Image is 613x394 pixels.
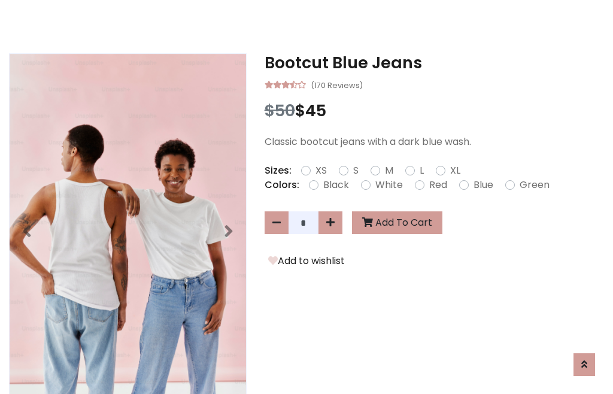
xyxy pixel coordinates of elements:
p: Classic bootcut jeans with a dark blue wash. [265,135,604,149]
label: M [385,163,393,178]
label: XL [450,163,460,178]
span: 45 [305,99,326,122]
small: (170 Reviews) [311,77,363,92]
button: Add To Cart [352,211,442,234]
p: Colors: [265,178,299,192]
h3: Bootcut Blue Jeans [265,53,604,72]
button: Add to wishlist [265,253,348,269]
label: S [353,163,359,178]
label: XS [315,163,327,178]
label: Green [520,178,550,192]
label: Red [429,178,447,192]
label: Blue [474,178,493,192]
label: White [375,178,403,192]
label: Black [323,178,349,192]
h3: $ [265,101,604,120]
p: Sizes: [265,163,292,178]
label: L [420,163,424,178]
span: $50 [265,99,295,122]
